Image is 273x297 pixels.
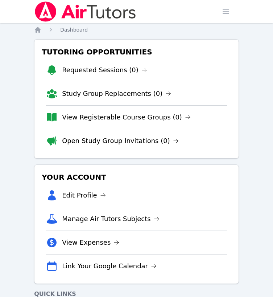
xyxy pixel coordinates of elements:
a: View Registerable Course Groups (0) [62,112,191,122]
a: Open Study Group Invitations (0) [62,136,179,146]
a: View Expenses [62,237,119,248]
a: Edit Profile [62,190,106,200]
a: Link Your Google Calendar [62,261,157,271]
a: Manage Air Tutors Subjects [62,214,160,224]
h3: Your Account [40,171,233,184]
h3: Tutoring Opportunities [40,45,233,58]
a: Dashboard [60,26,88,33]
nav: Breadcrumb [34,26,239,33]
span: Dashboard [60,27,88,33]
a: Requested Sessions (0) [62,65,147,75]
img: Air Tutors [34,1,137,22]
a: Study Group Replacements (0) [62,89,171,99]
